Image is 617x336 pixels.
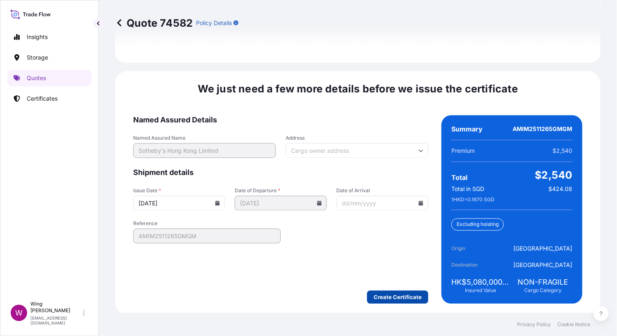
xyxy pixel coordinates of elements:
[235,196,326,211] input: dd/mm/yyyy
[133,168,428,178] span: Shipment details
[451,125,483,133] span: Summary
[465,288,497,294] span: Insured Value
[133,221,281,227] span: Reference
[451,219,504,231] div: Excluding hoisting
[133,188,225,194] span: Issue Date
[451,261,497,269] span: Destination
[133,196,225,211] input: dd/mm/yyyy
[553,147,573,155] span: $2,540
[337,188,428,194] span: Date of Arrival
[525,288,562,294] span: Cargo Category
[133,135,276,142] span: Named Assured Name
[7,70,92,86] a: Quotes
[451,278,511,288] span: HK$5,080,000.00
[535,169,573,182] span: $2,540
[374,293,422,301] p: Create Certificate
[7,49,92,66] a: Storage
[451,147,475,155] span: Premium
[196,19,232,27] p: Policy Details
[30,301,81,314] p: Wing [PERSON_NAME]
[337,196,428,211] input: dd/mm/yyyy
[514,245,573,253] span: [GEOGRAPHIC_DATA]
[133,115,428,125] span: Named Assured Details
[30,315,81,325] p: [EMAIL_ADDRESS][DOMAIN_NAME]
[558,321,591,328] a: Cookie Notice
[518,321,551,328] a: Privacy Policy
[7,90,92,107] a: Certificates
[15,309,23,317] span: W
[286,135,428,142] span: Address
[451,245,497,253] span: Origin
[513,125,573,133] span: AMIM2511265GMGM
[27,94,58,103] p: Certificates
[198,83,518,96] span: We just need a few more details before we issue the certificate
[7,29,92,45] a: Insights
[451,185,484,193] span: Total in SGD
[235,188,326,194] span: Date of Departure
[115,16,193,30] p: Quote 74582
[27,74,46,82] p: Quotes
[451,197,495,203] span: 1 HKD = 0.1670 SGD
[286,143,428,158] input: Cargo owner address
[27,53,48,62] p: Storage
[133,229,281,244] input: Your internal reference
[367,291,428,304] button: Create Certificate
[451,174,467,182] span: Total
[549,185,573,193] span: $424.08
[27,33,48,41] p: Insights
[514,261,573,269] span: [GEOGRAPHIC_DATA]
[518,278,568,288] span: NON-FRAGILE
